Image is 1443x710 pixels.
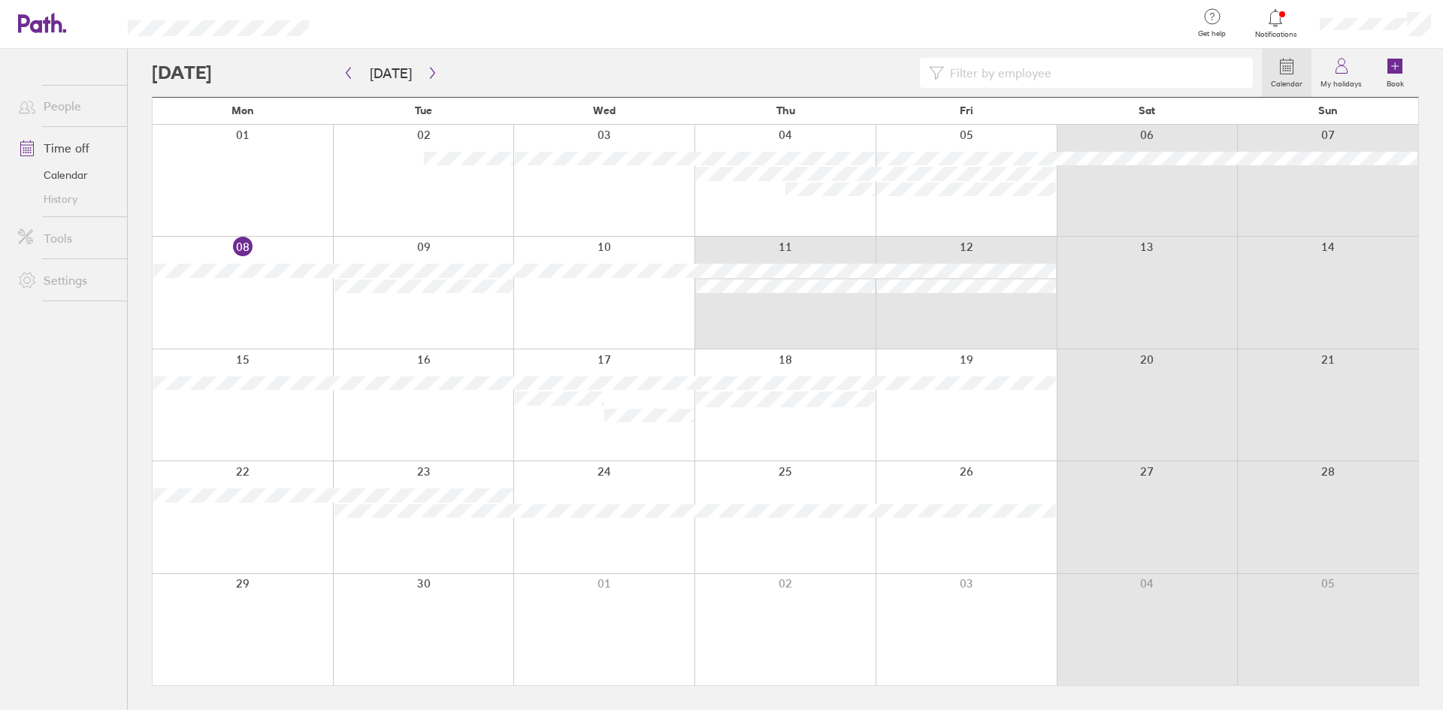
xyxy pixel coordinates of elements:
[1371,49,1419,97] a: Book
[1139,104,1155,116] span: Sat
[1251,8,1300,39] a: Notifications
[1311,75,1371,89] label: My holidays
[944,59,1244,87] input: Filter by employee
[1318,104,1338,116] span: Sun
[6,223,127,253] a: Tools
[415,104,432,116] span: Tue
[6,91,127,121] a: People
[231,104,254,116] span: Mon
[960,104,973,116] span: Fri
[6,163,127,187] a: Calendar
[1187,29,1236,38] span: Get help
[1262,49,1311,97] a: Calendar
[6,133,127,163] a: Time off
[1378,75,1413,89] label: Book
[1311,49,1371,97] a: My holidays
[776,104,795,116] span: Thu
[6,187,127,211] a: History
[6,265,127,295] a: Settings
[593,104,616,116] span: Wed
[1251,30,1300,39] span: Notifications
[1262,75,1311,89] label: Calendar
[358,61,424,86] button: [DATE]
